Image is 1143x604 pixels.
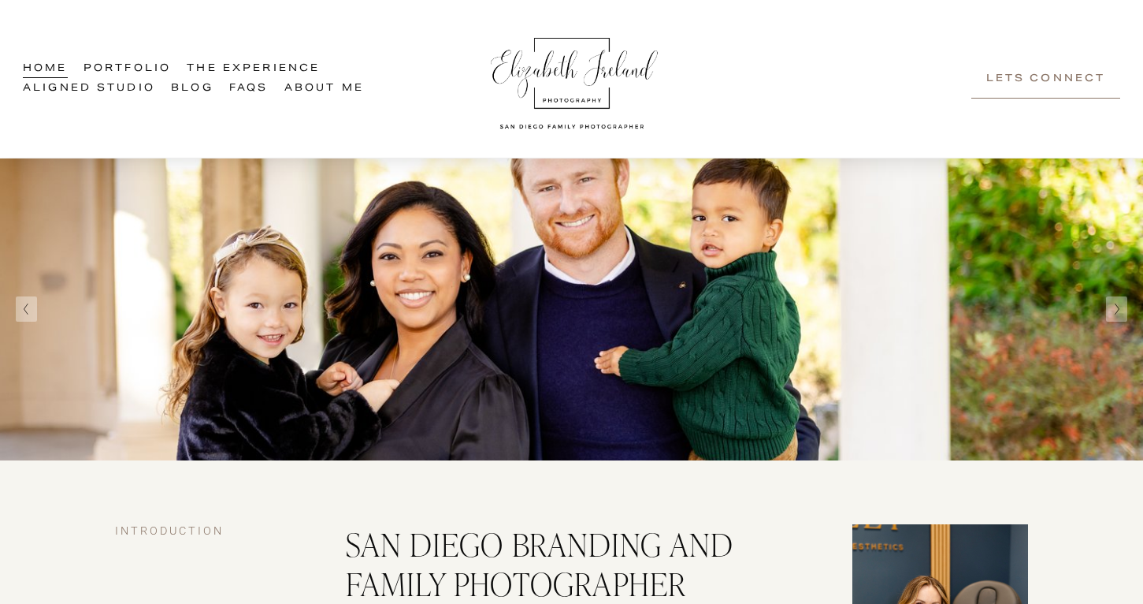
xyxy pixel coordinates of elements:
a: Lets Connect [971,59,1120,99]
a: Portfolio [83,59,171,79]
img: Elizabeth Ireland Photography San Diego Family Photographer [482,23,663,135]
span: The Experience [187,60,320,78]
a: Home [23,59,68,79]
a: FAQs [229,79,269,99]
button: Next Slide [1106,296,1127,322]
a: Aligned Studio [23,79,155,99]
h2: San Diego Branding and family photographer [346,524,798,602]
button: Previous Slide [16,296,37,322]
a: About Me [284,79,364,99]
a: folder dropdown [187,59,320,79]
h4: Introduction [115,524,291,539]
a: Blog [171,79,213,99]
